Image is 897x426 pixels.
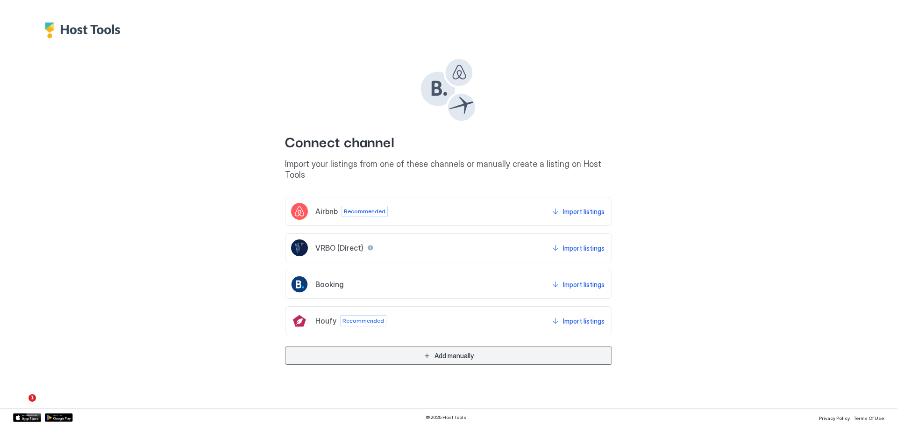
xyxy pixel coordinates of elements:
[550,276,606,293] button: Import listings
[434,351,474,361] div: Add manually
[819,415,850,421] span: Privacy Policy
[28,394,36,402] span: 1
[285,130,612,152] span: Connect channel
[315,243,363,253] span: VRBO (Direct)
[563,243,605,253] div: Import listings
[285,159,612,180] span: Import your listings from one of these channels or manually create a listing on Host Tools
[13,413,41,422] a: App Store
[563,316,605,326] div: Import listings
[285,347,612,365] button: Add manually
[315,280,344,289] span: Booking
[550,312,606,329] button: Import listings
[45,22,125,38] div: Host Tools Logo
[854,415,884,421] span: Terms Of Use
[550,239,606,256] button: Import listings
[819,412,850,422] a: Privacy Policy
[344,207,385,216] span: Recommended
[563,207,605,217] div: Import listings
[426,414,466,420] span: © 2025 Host Tools
[854,412,884,422] a: Terms Of Use
[45,413,73,422] a: Google Play Store
[315,316,336,325] span: Houfy
[9,394,32,417] iframe: Intercom live chat
[342,317,384,325] span: Recommended
[550,203,606,220] button: Import listings
[563,280,605,289] div: Import listings
[315,207,338,216] span: Airbnb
